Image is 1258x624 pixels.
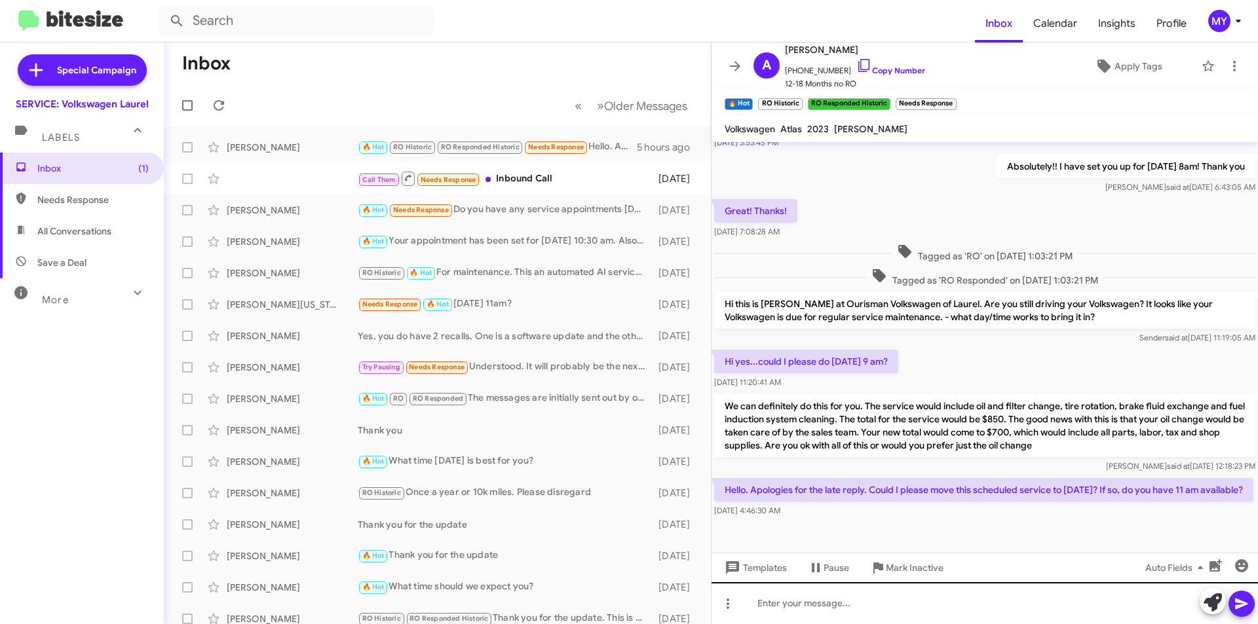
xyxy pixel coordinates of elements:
[421,175,476,184] span: Needs Response
[652,581,700,594] div: [DATE]
[652,486,700,500] div: [DATE]
[1197,10,1244,32] button: MY
[652,392,700,405] div: [DATE]
[441,143,520,151] span: RO Responded Historic
[358,391,652,406] div: The messages are initially sent out by our automated AI service. This particular message was sent...
[725,98,753,110] small: 🔥 Hot
[834,123,907,135] span: [PERSON_NAME]
[652,455,700,468] div: [DATE]
[567,92,590,119] button: Previous
[886,556,943,579] span: Mark Inactive
[714,138,778,147] span: [DATE] 3:53:45 PM
[227,361,358,374] div: [PERSON_NAME]
[227,298,358,311] div: [PERSON_NAME][US_STATE]
[714,227,780,236] span: [DATE] 7:08:28 AM
[182,53,231,74] h1: Inbox
[1166,182,1189,192] span: said at
[652,361,700,374] div: [DATE]
[652,266,700,280] div: [DATE]
[652,204,700,217] div: [DATE]
[575,98,582,114] span: «
[1208,10,1230,32] div: MY
[714,377,781,387] span: [DATE] 11:20:41 AM
[362,488,401,497] span: RO Historic
[362,363,400,371] span: Try Pausing
[652,172,700,185] div: [DATE]
[1139,333,1255,342] span: Sender [DATE] 11:19:05 AM
[1115,54,1162,78] span: Apply Tags
[824,556,849,579] span: Pause
[725,123,775,135] span: Volkswagen
[1167,461,1190,471] span: said at
[358,424,652,437] div: Thank you
[1105,182,1255,192] span: [PERSON_NAME] [DATE] 6:43:05 AM
[652,298,700,311] div: [DATE]
[856,65,925,75] a: Copy Number
[652,549,700,562] div: [DATE]
[393,206,449,214] span: Needs Response
[358,234,652,249] div: Your appointment has been set for [DATE] 10:30 am. Also, there is a recall for your passenger occ...
[37,256,86,269] span: Save a Deal
[393,394,404,403] span: RO
[714,478,1253,502] p: Hello. Apologies for the late reply. Could I please move this scheduled service to [DATE]? If so,...
[785,77,925,90] span: 12-18 Months no RO
[227,392,358,405] div: [PERSON_NAME]
[1145,556,1208,579] span: Auto Fields
[393,143,432,151] span: RO Historic
[227,266,358,280] div: [PERSON_NAME]
[42,294,69,306] span: More
[358,579,652,595] div: What time should we expect you?
[567,92,695,119] nav: Page navigation example
[57,64,136,77] span: Special Campaign
[589,92,695,119] button: Next
[358,329,652,342] div: Yes, you do have 2 recalls. One is a software update and the other is to remove the engine cover....
[227,486,358,500] div: [PERSON_NAME]
[1106,461,1255,471] span: [PERSON_NAME] [DATE] 12:18:23 PM
[652,518,700,531] div: [DATE]
[1135,556,1219,579] button: Auto Fields
[362,457,385,466] span: 🔥 Hot
[807,123,829,135] span: 2023
[362,551,385,560] span: 🔥 Hot
[358,265,652,280] div: For maintenance. This an automated AI service that sends reminders out. Your records show that yo...
[637,141,700,154] div: 5 hours ago
[1061,54,1195,78] button: Apply Tags
[785,42,925,58] span: [PERSON_NAME]
[16,98,149,111] div: SERVICE: Volkswagen Laurel
[358,518,652,531] div: Thank you for the update
[758,98,802,110] small: RO Historic
[427,300,449,308] span: 🔥 Hot
[362,300,418,308] span: Needs Response
[362,206,385,214] span: 🔥 Hot
[892,244,1078,263] span: Tagged as 'RO' on [DATE] 1:03:21 PM
[358,454,652,469] div: What time [DATE] is best for you?
[762,55,771,76] span: A
[808,98,890,110] small: RO Responded Historic
[1146,5,1197,43] span: Profile
[896,98,956,110] small: Needs Response
[227,204,358,217] div: [PERSON_NAME]
[227,141,358,154] div: [PERSON_NAME]
[358,202,652,217] div: Do you have any service appointments [DATE] ?
[37,162,149,175] span: Inbox
[37,193,149,206] span: Needs Response
[597,98,604,114] span: »
[358,548,652,563] div: Thank you for the update
[975,5,1023,43] a: Inbox
[227,235,358,248] div: [PERSON_NAME]
[1023,5,1088,43] a: Calendar
[362,394,385,403] span: 🔥 Hot
[227,518,358,531] div: [PERSON_NAME]
[362,614,401,623] span: RO Historic
[528,143,584,151] span: Needs Response
[358,359,652,375] div: Understood. It will probably be the next 2 weeks, I'm still under 142K.
[652,424,700,437] div: [DATE]
[1088,5,1146,43] a: Insights
[227,329,358,342] div: [PERSON_NAME]
[227,455,358,468] div: [PERSON_NAME]
[227,549,358,562] div: [PERSON_NAME]
[714,505,780,515] span: [DATE] 4:46:30 AM
[358,485,652,500] div: Once a year or 10k miles. Please disregard
[227,581,358,594] div: [PERSON_NAME]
